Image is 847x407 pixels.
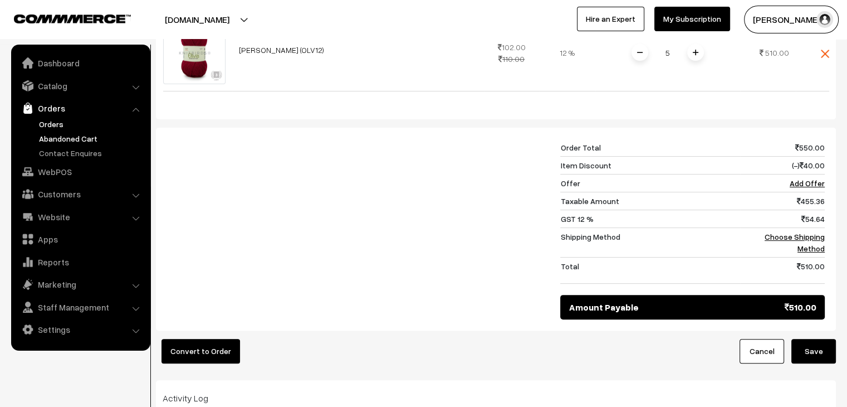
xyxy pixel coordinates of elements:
[498,54,525,64] strike: 110.00
[42,66,100,73] div: Domain Overview
[765,48,789,57] span: 510.00
[14,252,146,272] a: Reports
[560,156,740,174] td: Item Discount
[560,210,740,227] td: GST 12 %
[123,66,188,73] div: Keywords by Traffic
[560,192,740,210] td: Taxable Amount
[31,18,55,27] div: v 4.0.25
[239,45,324,55] a: [PERSON_NAME] (OLV12)
[18,29,27,38] img: website_grey.svg
[36,133,146,144] a: Abandoned Cart
[791,339,836,364] button: Save
[785,301,816,314] span: 510.00
[14,319,146,340] a: Settings
[36,147,146,159] a: Contact Enquires
[740,339,784,364] a: Cancel
[18,18,27,27] img: logo_orange.svg
[654,7,730,31] a: My Subscription
[577,7,644,31] a: Hire an Expert
[560,139,740,157] td: Order Total
[14,11,111,25] a: COMMMERCE
[14,297,146,317] a: Staff Management
[740,210,825,227] td: 54.64
[163,391,829,405] div: Activity Log
[765,232,825,253] a: Choose Shipping Method
[14,184,146,204] a: Customers
[816,11,833,28] img: user
[29,29,123,38] div: Domain: [DOMAIN_NAME]
[560,257,740,283] td: Total
[30,65,39,74] img: tab_domain_overview_orange.svg
[111,65,120,74] img: tab_keywords_by_traffic_grey.svg
[14,229,146,249] a: Apps
[560,174,740,192] td: Offer
[36,118,146,130] a: Orders
[560,227,740,257] td: Shipping Method
[790,178,825,188] a: Add Offer
[569,301,638,314] span: Amount Payable
[484,14,540,91] td: 102.00
[637,50,643,55] img: minus
[14,162,146,182] a: WebPOS
[14,53,146,73] a: Dashboard
[126,6,268,33] button: [DOMAIN_NAME]
[744,6,839,33] button: [PERSON_NAME]…
[161,339,240,364] button: Convert to Order
[14,207,146,227] a: Website
[14,76,146,96] a: Catalog
[821,50,829,58] img: close
[740,192,825,210] td: 455.36
[163,22,226,84] img: 1000051445.jpg
[14,274,146,294] a: Marketing
[740,156,825,174] td: (-) 40.00
[14,14,131,23] img: COMMMERCE
[14,98,146,118] a: Orders
[740,257,825,283] td: 510.00
[740,139,825,157] td: 550.00
[693,50,698,55] img: plusI
[560,48,575,57] span: 12 %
